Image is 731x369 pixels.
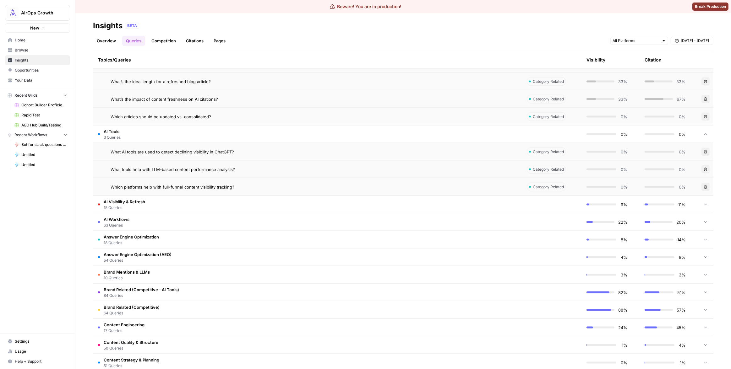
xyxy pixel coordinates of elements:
span: 17 Queries [104,328,145,334]
span: Brand Related (Competitive - AI Tools) [104,286,179,293]
span: 63 Queries [104,222,129,228]
span: Recent Grids [14,93,37,98]
div: Visibility [586,57,605,63]
span: 57% [677,307,685,313]
span: What’s the impact of content freshness on AI citations? [111,96,218,102]
a: Home [5,35,70,45]
button: New [5,23,70,33]
a: Bot for slack questions pt.1 [12,140,70,150]
span: Untitled [21,162,67,168]
span: AI Workflows [104,216,129,222]
span: 0% [620,360,627,366]
span: 10 Queries [104,275,150,281]
span: Opportunities [15,67,67,73]
span: 24% [618,324,627,331]
span: 82% [618,289,627,296]
span: 14% [677,237,685,243]
span: 0% [678,166,685,173]
span: 0% [620,149,627,155]
span: 3% [620,272,627,278]
span: Category Related [533,114,564,120]
div: Insights [93,21,123,31]
span: What tools help with LLM-based content performance analysis? [111,166,235,173]
span: Break Production [695,4,726,9]
span: Category Related [533,96,564,102]
span: 0% [678,131,685,137]
span: AEO Hub Build/Testing [21,122,67,128]
a: Pages [210,36,229,46]
span: 22% [618,219,627,225]
span: 0% [620,166,627,173]
a: Competition [148,36,180,46]
span: Brand Related (Competitive) [104,304,160,310]
span: Insights [15,57,67,63]
div: Citation [645,51,662,68]
div: Beware! You are in production! [330,3,401,10]
a: Overview [93,36,120,46]
span: Which articles should be updated vs. consolidated? [111,114,211,120]
span: Answer Engine Optimization (AEO) [104,251,172,258]
span: Usage [15,349,67,354]
a: AEO Hub Build/Testing [12,120,70,130]
a: Untitled [12,160,70,170]
span: New [30,25,39,31]
span: 0% [620,114,627,120]
span: [DATE] - [DATE] [681,38,709,44]
span: 45% [676,324,685,331]
button: [DATE] - [DATE] [671,37,713,45]
span: 0% [678,149,685,155]
span: 51% [677,289,685,296]
div: BETA [125,23,139,29]
span: Category Related [533,167,564,172]
span: Browse [15,47,67,53]
a: Untitled [12,150,70,160]
span: Cohort Builder Proficiency Scorer [21,102,67,108]
span: AirOps Growth [21,10,59,16]
span: 54 Queries [104,258,172,263]
span: What AI tools are used to detect declining visibility in ChatGPT? [111,149,234,155]
span: 1% [678,360,685,366]
span: Untitled [21,152,67,158]
span: Home [15,37,67,43]
span: 0% [678,114,685,120]
span: 4% [678,342,685,348]
img: AirOps Growth Logo [7,7,19,19]
a: Usage [5,346,70,356]
a: Your Data [5,75,70,85]
span: 67% [677,96,685,102]
span: 88% [618,307,627,313]
div: Topics/Queries [98,51,517,68]
span: Content Quality & Structure [104,339,158,345]
button: Recent Workflows [5,130,70,140]
span: 33% [618,78,627,85]
span: Content Strategy & Planning [104,357,159,363]
span: 50 Queries [104,345,158,351]
a: Queries [122,36,145,46]
span: AI Visibility & Refresh [104,199,145,205]
button: Help + Support [5,356,70,366]
span: What’s the ideal length for a refreshed blog article? [111,78,211,85]
span: 15 Queries [104,205,145,211]
button: Workspace: AirOps Growth [5,5,70,21]
span: Category Related [533,149,564,155]
span: 11% [678,201,685,208]
input: All Platforms [613,38,659,44]
span: 3 Queries [104,135,121,140]
span: Content Engineering [104,322,145,328]
a: Browse [5,45,70,55]
span: Brand Mentions & LLMs [104,269,150,275]
span: 51 Queries [104,363,159,369]
span: 33% [618,96,627,102]
span: 4% [620,254,627,260]
span: 33% [676,78,685,85]
a: Rapid Test [12,110,70,120]
span: 0% [620,131,627,137]
a: Cohort Builder Proficiency Scorer [12,100,70,110]
span: Bot for slack questions pt.1 [21,142,67,147]
span: 8% [620,237,627,243]
span: Your Data [15,78,67,83]
span: 9% [620,201,627,208]
span: Answer Engine Optimization [104,234,159,240]
span: 20% [676,219,685,225]
a: Settings [5,336,70,346]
